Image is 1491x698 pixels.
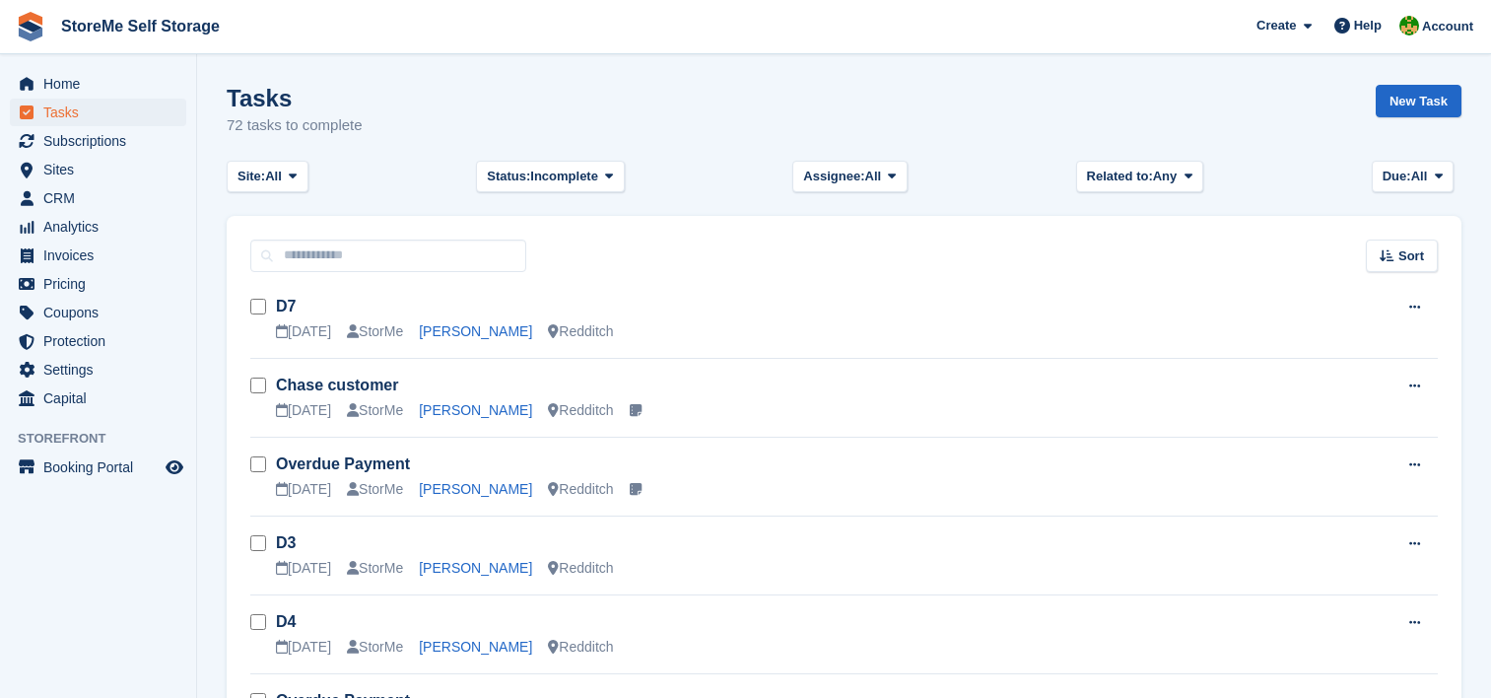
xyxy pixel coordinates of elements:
div: Redditch [548,400,613,421]
div: Redditch [548,637,613,658]
span: Home [43,70,162,98]
a: menu [10,356,186,384]
a: menu [10,242,186,269]
span: CRM [43,184,162,212]
span: All [265,167,282,186]
span: Status: [487,167,530,186]
a: menu [10,99,186,126]
a: D7 [276,298,296,314]
a: menu [10,213,186,241]
a: StoreMe Self Storage [53,10,228,42]
div: [DATE] [276,321,331,342]
div: StorMe [347,400,403,421]
button: Assignee: All [792,161,908,193]
a: menu [10,184,186,212]
span: Due: [1383,167,1411,186]
div: Redditch [548,479,613,500]
span: All [865,167,882,186]
span: Assignee: [803,167,864,186]
button: Status: Incomplete [476,161,624,193]
a: [PERSON_NAME] [419,402,532,418]
span: Create [1256,16,1296,35]
button: Related to: Any [1076,161,1203,193]
span: Help [1354,16,1382,35]
span: Any [1153,167,1178,186]
span: Site: [237,167,265,186]
button: Due: All [1372,161,1454,193]
a: D4 [276,613,296,630]
div: [DATE] [276,400,331,421]
span: Booking Portal [43,454,162,481]
div: Redditch [548,558,613,579]
a: D3 [276,534,296,551]
a: menu [10,70,186,98]
span: All [1411,167,1428,186]
a: menu [10,384,186,412]
span: Coupons [43,299,162,326]
a: New Task [1376,85,1461,117]
span: Sort [1398,246,1424,266]
span: Capital [43,384,162,412]
button: Site: All [227,161,308,193]
span: Settings [43,356,162,384]
div: [DATE] [276,479,331,500]
a: menu [10,127,186,155]
a: menu [10,156,186,183]
a: [PERSON_NAME] [419,560,532,576]
div: StorMe [347,637,403,658]
p: 72 tasks to complete [227,114,363,137]
span: Subscriptions [43,127,162,155]
span: Protection [43,327,162,355]
a: Overdue Payment [276,455,410,472]
div: StorMe [347,321,403,342]
span: Incomplete [530,167,598,186]
img: stora-icon-8386f47178a22dfd0bd8f6a31ec36ba5ce8667c1dd55bd0f319d3a0aa187defe.svg [16,12,45,41]
span: Pricing [43,270,162,298]
span: Tasks [43,99,162,126]
span: Related to: [1087,167,1153,186]
span: Account [1422,17,1473,36]
span: Sites [43,156,162,183]
div: [DATE] [276,558,331,579]
a: Preview store [163,455,186,479]
a: [PERSON_NAME] [419,481,532,497]
a: menu [10,299,186,326]
a: menu [10,327,186,355]
div: StorMe [347,558,403,579]
a: menu [10,454,186,481]
span: Storefront [18,429,196,449]
div: StorMe [347,479,403,500]
div: Redditch [548,321,613,342]
img: StorMe [1399,16,1419,35]
span: Invoices [43,242,162,269]
div: [DATE] [276,637,331,658]
a: Chase customer [276,377,399,393]
a: menu [10,270,186,298]
span: Analytics [43,213,162,241]
h1: Tasks [227,85,363,111]
a: [PERSON_NAME] [419,639,532,655]
a: [PERSON_NAME] [419,323,532,339]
